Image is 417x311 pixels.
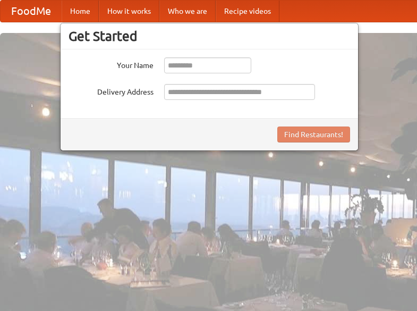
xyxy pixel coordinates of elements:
[277,127,350,142] button: Find Restaurants!
[69,57,154,71] label: Your Name
[99,1,159,22] a: How it works
[62,1,99,22] a: Home
[216,1,279,22] a: Recipe videos
[69,28,350,44] h3: Get Started
[159,1,216,22] a: Who we are
[1,1,62,22] a: FoodMe
[69,84,154,97] label: Delivery Address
